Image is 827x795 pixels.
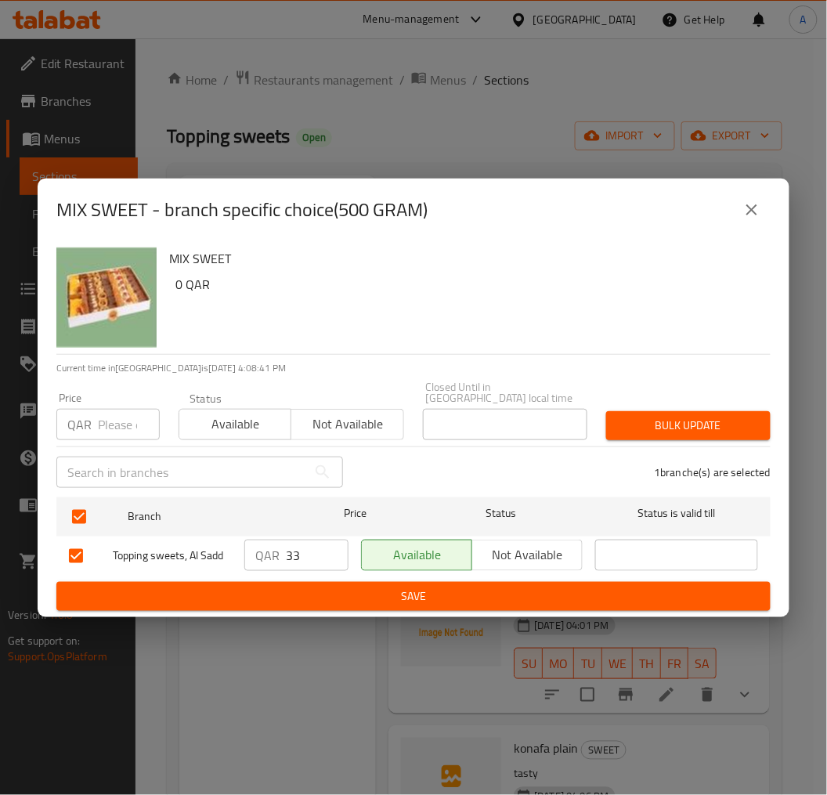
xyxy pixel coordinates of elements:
[368,544,466,566] span: Available
[56,582,771,611] button: Save
[606,411,771,440] button: Bulk update
[67,415,92,434] p: QAR
[471,540,583,571] button: Not available
[128,507,291,526] span: Branch
[654,464,771,480] p: 1 branche(s) are selected
[619,416,758,435] span: Bulk update
[595,504,758,523] span: Status is valid till
[56,457,307,488] input: Search in branches
[255,546,280,565] p: QAR
[361,540,472,571] button: Available
[56,361,771,375] p: Current time in [GEOGRAPHIC_DATA] is [DATE] 4:08:41 PM
[113,546,232,566] span: Topping sweets, Al Sadd
[169,248,758,269] h6: MIX SWEET
[286,540,348,571] input: Please enter price
[303,504,407,523] span: Price
[291,409,403,440] button: Not available
[420,504,583,523] span: Status
[56,197,428,222] h2: MIX SWEET - branch specific choice(500 GRAM)
[733,191,771,229] button: close
[298,413,397,435] span: Not available
[98,409,160,440] input: Please enter price
[479,544,576,566] span: Not available
[186,413,285,435] span: Available
[179,409,291,440] button: Available
[69,587,758,606] span: Save
[56,248,157,348] img: MIX SWEET
[175,273,758,295] h6: 0 QAR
